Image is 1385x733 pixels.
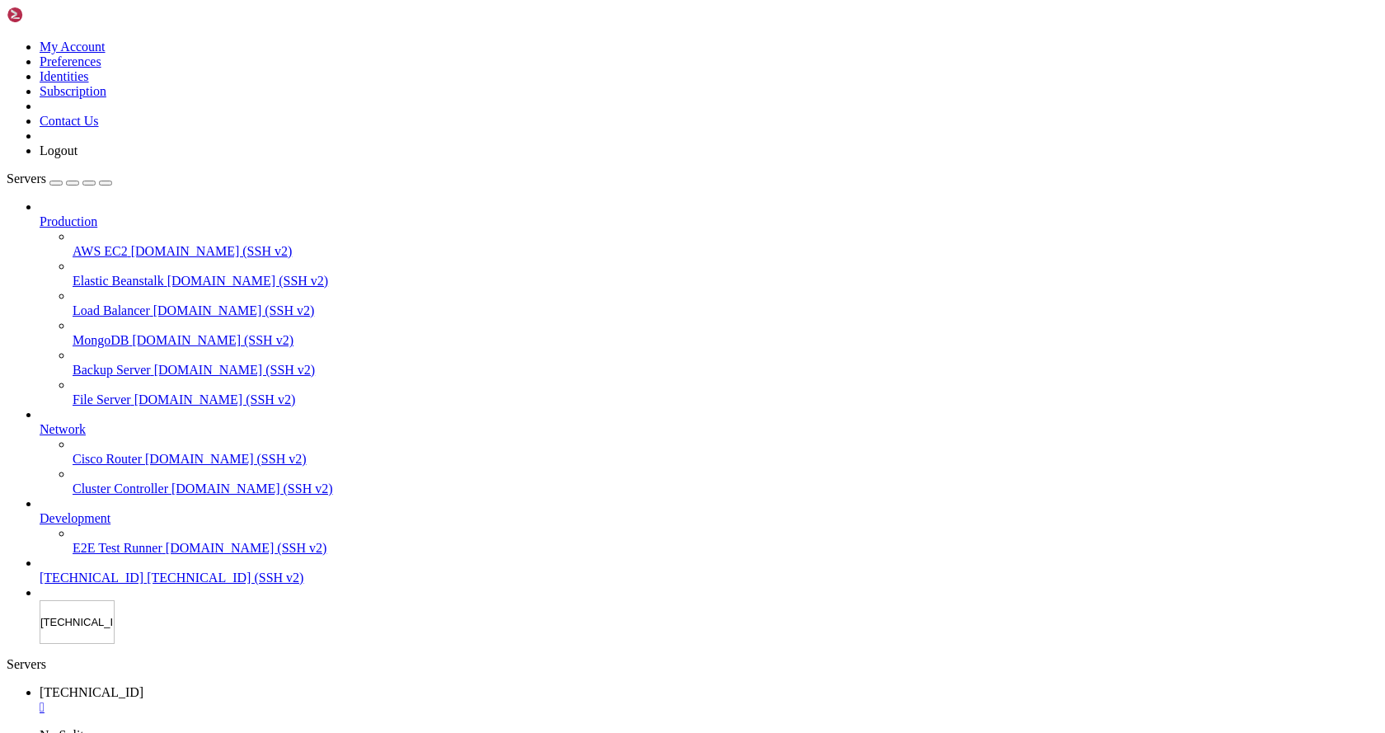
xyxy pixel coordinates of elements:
span: [DOMAIN_NAME] (SSH v2) [171,482,333,496]
a: Identities [40,69,89,83]
li: AWS EC2 [DOMAIN_NAME] (SSH v2) [73,229,1378,259]
div: (0, 1) [7,21,13,35]
span: MongoDB [73,333,129,347]
a: AWS EC2 [DOMAIN_NAME] (SSH v2) [73,244,1378,259]
span: [TECHNICAL_ID] (SSH v2) [147,571,303,585]
div: Servers [7,657,1378,672]
span: [DOMAIN_NAME] (SSH v2) [134,392,296,406]
span: Backup Server [73,363,151,377]
a: E2E Test Runner [DOMAIN_NAME] (SSH v2) [73,541,1378,556]
a: Production [40,214,1378,229]
li: MongoDB [DOMAIN_NAME] (SSH v2) [73,318,1378,348]
a: 121.127.37.64 [40,685,1378,715]
span: Cisco Router [73,452,142,466]
span: Servers [7,172,46,186]
span: [DOMAIN_NAME] (SSH v2) [153,303,315,317]
li: [TECHNICAL_ID] [TECHNICAL_ID] (SSH v2) [40,556,1378,585]
li: Production [40,200,1378,407]
a: Preferences [40,54,101,68]
span: Elastic Beanstalk [73,274,164,288]
span: Network [40,422,86,436]
x-row: Connection timed out [7,7,1171,21]
span: [DOMAIN_NAME] (SSH v2) [154,363,316,377]
li: File Server [DOMAIN_NAME] (SSH v2) [73,378,1378,407]
a: Cluster Controller [DOMAIN_NAME] (SSH v2) [73,482,1378,496]
span: E2E Test Runner [73,541,162,555]
a:  [40,700,1378,715]
a: Load Balancer [DOMAIN_NAME] (SSH v2) [73,303,1378,318]
a: Contact Us [40,114,99,128]
span: File Server [73,392,131,406]
a: [TECHNICAL_ID] [TECHNICAL_ID] (SSH v2) [40,571,1378,585]
span: [DOMAIN_NAME] (SSH v2) [132,333,293,347]
a: Elastic Beanstalk [DOMAIN_NAME] (SSH v2) [73,274,1378,289]
span: Load Balancer [73,303,150,317]
a: Network [40,422,1378,437]
li: Cluster Controller [DOMAIN_NAME] (SSH v2) [73,467,1378,496]
span: [TECHNICAL_ID] [40,571,143,585]
a: Servers [7,172,112,186]
li: Load Balancer [DOMAIN_NAME] (SSH v2) [73,289,1378,318]
img: Shellngn [7,7,101,23]
a: Development [40,511,1378,526]
span: Cluster Controller [73,482,168,496]
span: [DOMAIN_NAME] (SSH v2) [166,541,327,555]
li: Development [40,496,1378,556]
span: [TECHNICAL_ID] [40,685,143,699]
span: [DOMAIN_NAME] (SSH v2) [145,452,307,466]
a: My Account [40,40,106,54]
a: MongoDB [DOMAIN_NAME] (SSH v2) [73,333,1378,348]
span: AWS EC2 [73,244,128,258]
a: File Server [DOMAIN_NAME] (SSH v2) [73,392,1378,407]
span: [DOMAIN_NAME] (SSH v2) [131,244,293,258]
a: Cisco Router [DOMAIN_NAME] (SSH v2) [73,452,1378,467]
li: Network [40,407,1378,496]
span: Development [40,511,110,525]
li: Backup Server [DOMAIN_NAME] (SSH v2) [73,348,1378,378]
span: [DOMAIN_NAME] (SSH v2) [167,274,329,288]
li: Elastic Beanstalk [DOMAIN_NAME] (SSH v2) [73,259,1378,289]
a: Subscription [40,84,106,98]
li: Cisco Router [DOMAIN_NAME] (SSH v2) [73,437,1378,467]
a: Logout [40,143,77,157]
span: Production [40,214,97,228]
li: E2E Test Runner [DOMAIN_NAME] (SSH v2) [73,526,1378,556]
a: Backup Server [DOMAIN_NAME] (SSH v2) [73,363,1378,378]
